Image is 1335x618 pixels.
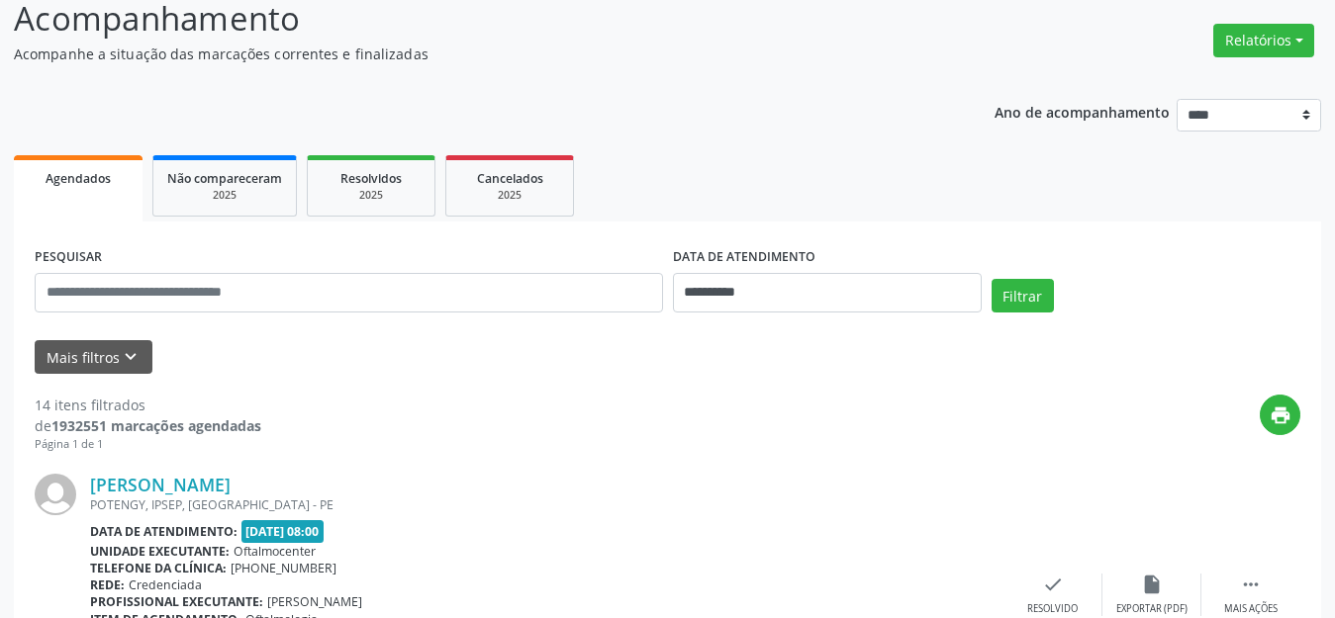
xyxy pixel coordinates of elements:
div: POTENGY, IPSEP, [GEOGRAPHIC_DATA] - PE [90,496,1003,513]
span: [DATE] 08:00 [241,520,325,543]
span: Agendados [46,170,111,187]
span: [PERSON_NAME] [267,593,362,610]
div: 14 itens filtrados [35,395,261,415]
b: Data de atendimento: [90,523,238,540]
button: print [1260,395,1300,435]
div: Resolvido [1027,602,1078,616]
i:  [1240,574,1262,595]
span: Credenciada [129,576,202,593]
a: [PERSON_NAME] [90,474,231,495]
strong: 1932551 marcações agendadas [51,416,261,435]
div: 2025 [167,188,282,203]
div: de [35,415,261,436]
i: insert_drive_file [1141,574,1163,595]
span: [PHONE_NUMBER] [231,560,336,576]
b: Rede: [90,576,125,593]
b: Profissional executante: [90,593,263,610]
div: Exportar (PDF) [1116,602,1188,616]
button: Relatórios [1213,24,1314,57]
span: Resolvidos [340,170,402,187]
p: Ano de acompanhamento [995,99,1170,124]
div: 2025 [460,188,559,203]
span: Oftalmocenter [234,543,316,560]
span: Não compareceram [167,170,282,187]
i: check [1042,574,1064,595]
div: 2025 [322,188,421,203]
label: PESQUISAR [35,242,102,273]
div: Página 1 de 1 [35,436,261,453]
i: print [1270,404,1291,426]
span: Cancelados [477,170,543,187]
b: Telefone da clínica: [90,560,227,576]
button: Mais filtroskeyboard_arrow_down [35,340,152,375]
label: DATA DE ATENDIMENTO [673,242,815,273]
button: Filtrar [992,279,1054,312]
img: img [35,474,76,515]
i: keyboard_arrow_down [120,346,142,368]
b: Unidade executante: [90,543,230,560]
div: Mais ações [1224,602,1278,616]
p: Acompanhe a situação das marcações correntes e finalizadas [14,44,929,64]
